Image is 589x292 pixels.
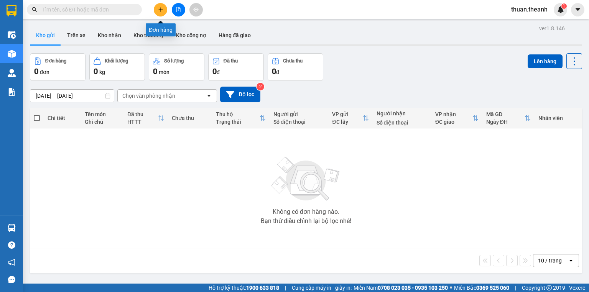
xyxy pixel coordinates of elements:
[193,7,199,12] span: aim
[45,58,66,64] div: Đơn hàng
[561,3,567,9] sup: 1
[268,53,323,81] button: Chưa thu0đ
[176,7,181,12] span: file-add
[435,111,472,117] div: VP nhận
[328,108,372,128] th: Toggle SortBy
[8,259,15,266] span: notification
[30,90,114,102] input: Select a date range.
[332,119,362,125] div: ĐC lấy
[212,67,217,76] span: 0
[261,218,351,224] div: Bạn thử điều chỉnh lại bộ lọc nhé!
[435,119,472,125] div: ĐC giao
[154,3,167,16] button: plus
[172,115,208,121] div: Chưa thu
[332,111,362,117] div: VP gửi
[164,58,184,64] div: Số lượng
[268,152,344,206] img: svg+xml;base64,PHN2ZyBjbGFzcz0ibGlzdC1wbHVnX19zdmciIHhtbG5zPSJodHRwOi8vd3d3LnczLm9yZy8yMDAwL3N2Zy...
[454,284,509,292] span: Miền Bắc
[32,7,37,12] span: search
[217,69,220,75] span: đ
[153,67,157,76] span: 0
[538,115,578,121] div: Nhân viên
[8,31,16,39] img: warehouse-icon
[212,108,270,128] th: Toggle SortBy
[8,88,16,96] img: solution-icon
[89,53,145,81] button: Khối lượng0kg
[48,115,77,121] div: Chi tiết
[127,111,158,117] div: Đã thu
[283,58,303,64] div: Chưa thu
[7,5,16,16] img: logo-vxr
[482,108,535,128] th: Toggle SortBy
[450,286,452,289] span: ⚪️
[276,69,279,75] span: đ
[206,93,212,99] svg: open
[8,50,16,58] img: warehouse-icon
[486,119,525,125] div: Ngày ĐH
[85,119,120,125] div: Ghi chú
[539,24,565,33] div: ver 1.8.146
[378,285,448,291] strong: 0708 023 035 - 0935 103 250
[538,257,562,264] div: 10 / trang
[8,69,16,77] img: warehouse-icon
[574,6,581,13] span: caret-down
[354,284,448,292] span: Miền Nam
[431,108,482,128] th: Toggle SortBy
[272,67,276,76] span: 0
[515,284,516,292] span: |
[528,54,563,68] button: Lên hàng
[122,92,175,100] div: Chọn văn phòng nhận
[123,108,168,128] th: Toggle SortBy
[30,26,61,44] button: Kho gửi
[571,3,584,16] button: caret-down
[568,258,574,264] svg: open
[476,285,509,291] strong: 0369 525 060
[159,69,169,75] span: món
[42,5,133,14] input: Tìm tên, số ĐT hoặc mã đơn
[216,119,260,125] div: Trạng thái
[127,26,170,44] button: Kho thanh lý
[292,284,352,292] span: Cung cấp máy in - giấy in:
[30,53,86,81] button: Đơn hàng0đơn
[377,110,428,116] div: Người nhận
[546,285,552,290] span: copyright
[273,111,324,117] div: Người gửi
[486,111,525,117] div: Mã GD
[105,58,128,64] div: Khối lượng
[170,26,212,44] button: Kho công nợ
[8,276,15,283] span: message
[557,6,564,13] img: icon-new-feature
[189,3,203,16] button: aim
[61,26,92,44] button: Trên xe
[563,3,565,9] span: 1
[246,285,279,291] strong: 1900 633 818
[146,23,176,36] div: Đơn hàng
[216,111,260,117] div: Thu hộ
[8,241,15,249] span: question-circle
[377,120,428,126] div: Số điện thoại
[172,3,185,16] button: file-add
[127,119,158,125] div: HTTT
[209,284,279,292] span: Hỗ trợ kỹ thuật:
[85,111,120,117] div: Tên món
[273,119,324,125] div: Số điện thoại
[208,53,264,81] button: Đã thu0đ
[92,26,127,44] button: Kho nhận
[94,67,98,76] span: 0
[40,69,49,75] span: đơn
[99,69,105,75] span: kg
[257,83,264,90] sup: 2
[220,87,260,102] button: Bộ lọc
[158,7,163,12] span: plus
[505,5,554,14] span: thuan.theanh
[149,53,204,81] button: Số lượng0món
[273,209,339,215] div: Không có đơn hàng nào.
[212,26,257,44] button: Hàng đã giao
[8,224,16,232] img: warehouse-icon
[34,67,38,76] span: 0
[285,284,286,292] span: |
[224,58,238,64] div: Đã thu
